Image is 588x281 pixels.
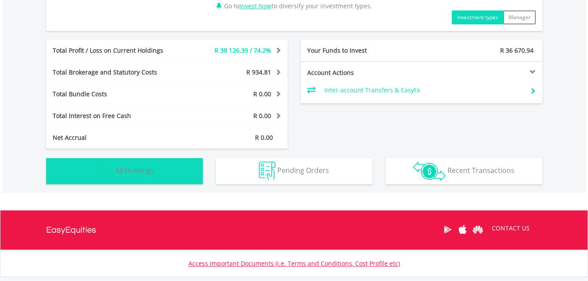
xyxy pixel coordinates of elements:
[440,216,455,243] a: Google Play
[46,133,187,142] div: Net Accrual
[115,166,154,175] span: All Holdings
[253,112,271,120] span: R 0.00
[239,2,272,10] a: Invest Now
[46,210,96,250] a: EasyEquities
[470,216,486,243] a: Huawei
[413,162,446,181] img: transactions-zar-wht.png
[46,90,187,98] div: Total Bundle Costs
[95,162,114,180] img: holdings-wht.png
[503,10,536,24] button: Manager
[301,46,422,55] div: Your Funds to Invest
[188,259,400,267] a: Access Important Documents (i.e. Terms and Conditions, Cost Profile etc)
[486,216,536,240] a: CONTACT US
[386,158,542,184] button: Recent Transactions
[46,112,187,120] div: Total Interest on Free Cash
[46,68,187,77] div: Total Brokerage and Statutory Costs
[452,10,504,24] button: Investment types
[455,216,470,243] a: Apple
[301,68,422,77] div: Account Actions
[246,68,271,76] span: R 934.81
[255,133,273,142] span: R 0.00
[216,158,373,184] button: Pending Orders
[500,46,534,54] span: R 36 670.94
[447,166,514,175] span: Recent Transactions
[253,90,271,98] span: R 0.00
[324,84,523,97] td: Inter-account Transfers & EasyFx
[277,166,329,175] span: Pending Orders
[215,46,271,54] span: R 38 126.39 / 74.2%
[46,46,187,55] div: Total Profit / Loss on Current Holdings
[46,158,203,184] button: All Holdings
[259,162,276,180] img: pending_instructions-wht.png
